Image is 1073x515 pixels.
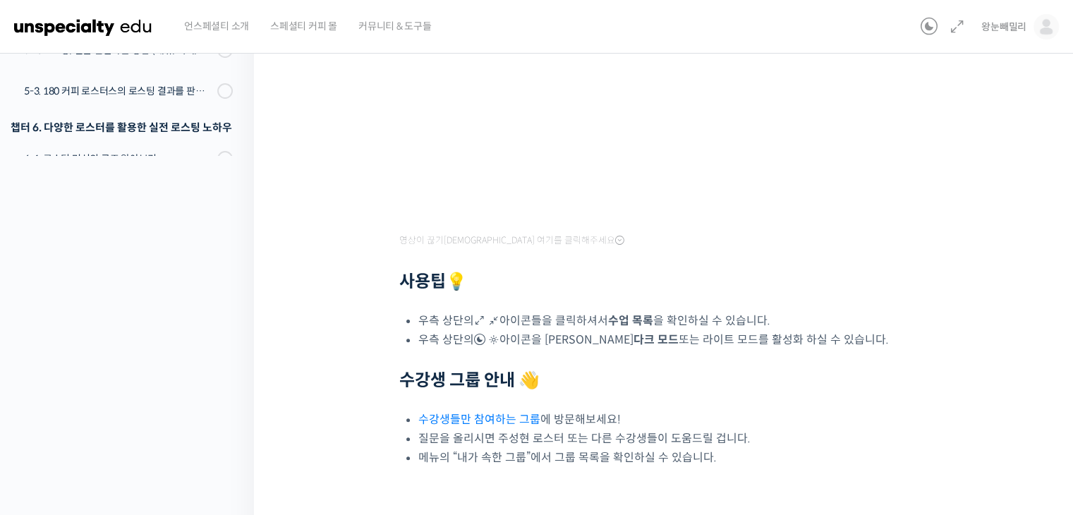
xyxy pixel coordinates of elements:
a: 홈 [4,398,93,433]
span: 홈 [44,419,53,430]
span: 설정 [218,419,235,430]
a: 설정 [182,398,271,433]
span: 대화 [129,420,146,431]
a: 대화 [93,398,182,433]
